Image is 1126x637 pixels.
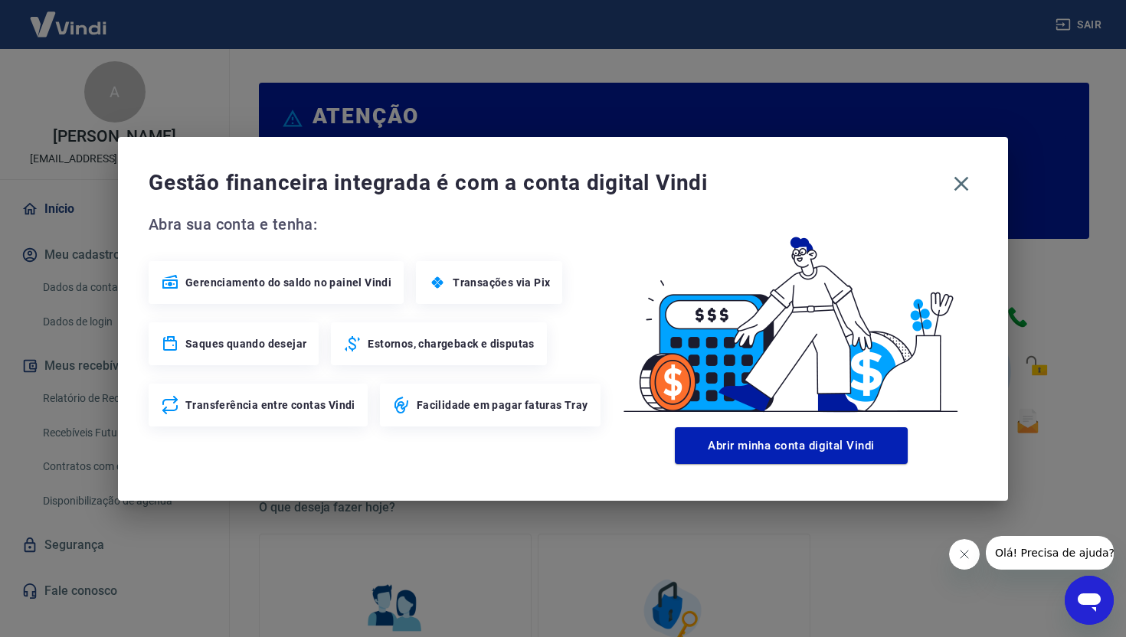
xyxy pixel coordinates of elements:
[605,212,977,421] img: Good Billing
[149,212,605,237] span: Abra sua conta e tenha:
[1065,576,1114,625] iframe: Botão para abrir a janela de mensagens
[185,275,391,290] span: Gerenciamento do saldo no painel Vindi
[986,536,1114,570] iframe: Mensagem da empresa
[949,539,980,570] iframe: Fechar mensagem
[185,397,355,413] span: Transferência entre contas Vindi
[368,336,534,351] span: Estornos, chargeback e disputas
[453,275,550,290] span: Transações via Pix
[675,427,908,464] button: Abrir minha conta digital Vindi
[185,336,306,351] span: Saques quando desejar
[417,397,588,413] span: Facilidade em pagar faturas Tray
[149,168,945,198] span: Gestão financeira integrada é com a conta digital Vindi
[9,11,129,23] span: Olá! Precisa de ajuda?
